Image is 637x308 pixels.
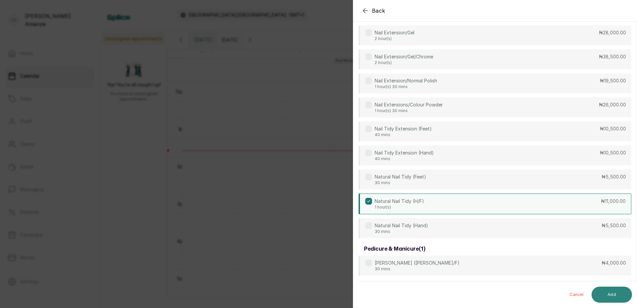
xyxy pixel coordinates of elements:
span: Back [372,7,385,15]
p: Nail Extensions/Colour Powder [375,101,443,108]
p: ₦26,000.00 [599,101,626,108]
button: Add [592,287,632,303]
p: Natural Nail Tidy (Hand) [375,222,428,229]
h3: pedicure & manicure ( 1 ) [364,245,425,253]
p: ₦5,500.00 [602,222,626,229]
p: 40 mins [375,132,432,137]
p: ₦4,000.00 [602,260,626,266]
p: ₦19,500.00 [600,77,626,84]
button: Back [361,7,385,15]
p: Nail Extension/Gel/Chrome [375,53,433,60]
p: Nail Tidy Extension (Hand) [375,149,434,156]
p: 30 mins [375,180,426,186]
p: 30 mins [375,229,428,234]
p: 2 hour(s) [375,36,414,41]
p: 2 hour(s) [375,60,433,65]
p: ₦28,000.00 [599,29,626,36]
p: ₦38,500.00 [599,53,626,60]
p: ₦10,500.00 [600,149,626,156]
p: Nail Tidy Extension (Feet) [375,125,432,132]
p: 40 mins [375,156,434,162]
p: ₦10,500.00 [600,125,626,132]
button: Cancel [564,287,589,303]
p: 30 mins [375,266,460,272]
p: ₦11,000.00 [601,198,626,205]
p: [PERSON_NAME] ([PERSON_NAME]/F) [375,260,460,266]
p: ₦5,500.00 [602,174,626,180]
p: 1 hour(s) 30 mins [375,84,437,89]
p: Nail Extension/Gel [375,29,414,36]
p: 1 hour(s) [375,205,424,210]
p: Natural Nail Tidy (H/F) [375,198,424,205]
p: Natural Nail Tidy (Feet) [375,174,426,180]
p: 1 hour(s) 30 mins [375,108,443,113]
p: Nail Extension/Normal Polish [375,77,437,84]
